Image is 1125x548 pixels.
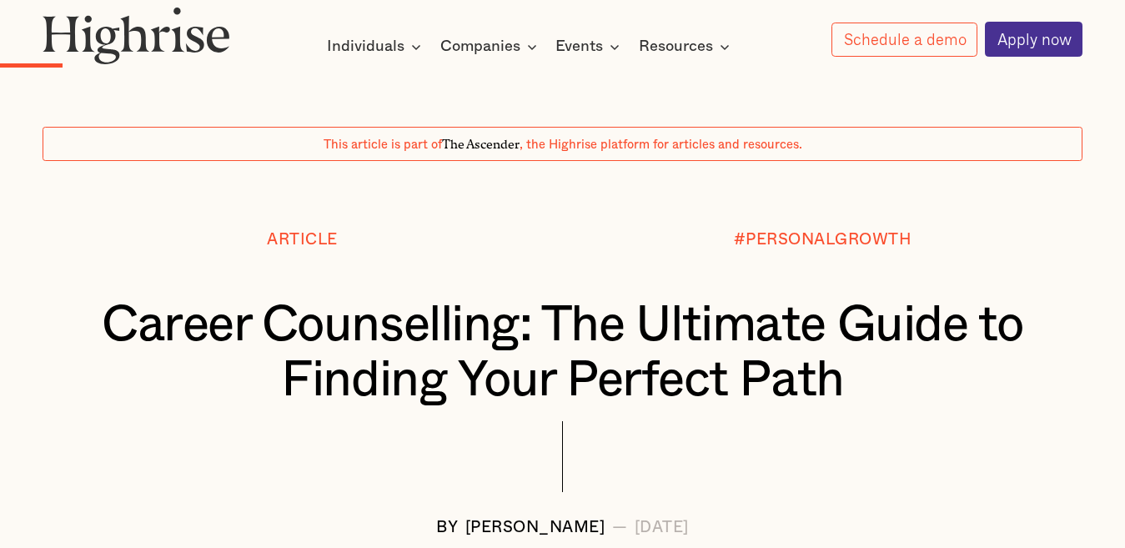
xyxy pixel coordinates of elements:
div: [PERSON_NAME] [465,520,605,537]
div: Article [267,232,338,249]
span: The Ascender [442,134,520,149]
span: This article is part of [324,138,442,151]
div: Companies [440,37,542,57]
div: — [612,520,628,537]
div: Events [555,37,603,57]
a: Apply now [985,22,1083,57]
div: Individuals [327,37,404,57]
div: Individuals [327,37,426,57]
a: Schedule a demo [831,23,978,57]
div: [DATE] [635,520,689,537]
h1: Career Counselling: The Ultimate Guide to Finding Your Perfect Path [85,298,1039,408]
div: #PERSONALGROWTH [734,232,912,249]
div: Companies [440,37,520,57]
div: BY [436,520,458,537]
img: Highrise logo [43,7,231,63]
div: Resources [639,37,713,57]
div: Resources [639,37,735,57]
div: Events [555,37,625,57]
span: , the Highrise platform for articles and resources. [520,138,802,151]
